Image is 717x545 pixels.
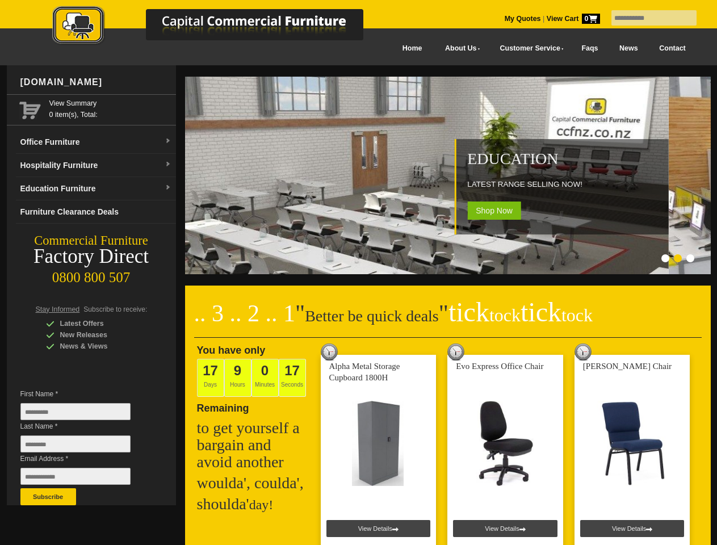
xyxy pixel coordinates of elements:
span: First Name * [20,388,148,400]
span: 9 [234,363,241,378]
span: Remaining [197,398,249,414]
span: Last Name * [20,421,148,432]
div: New Releases [46,329,154,341]
img: dropdown [165,138,171,145]
a: Contact [648,36,696,61]
span: tock [489,305,521,325]
span: 0 [582,14,600,24]
span: Seconds [279,359,306,397]
a: About Us [433,36,487,61]
span: " [439,300,593,326]
input: Last Name * [20,435,131,452]
img: tick tock deal clock [321,343,338,360]
span: Minutes [251,359,279,397]
h2: to get yourself a bargain and avoid another [197,420,311,471]
a: News [609,36,648,61]
a: Customer Service [487,36,571,61]
img: dropdown [165,161,171,168]
input: Email Address * [20,468,131,485]
div: Latest Offers [46,318,154,329]
a: Education Furnituredropdown [16,177,176,200]
a: My Quotes [505,15,541,23]
a: Hospitality Furnituredropdown [16,154,176,177]
div: Commercial Furniture [7,233,176,249]
input: First Name * [20,403,131,420]
a: Faqs [571,36,609,61]
div: News & Views [46,341,154,352]
span: day! [249,497,274,512]
span: You have only [197,345,266,356]
p: LATEST RANGE SELLING NOW! [467,179,663,190]
h2: Education [467,150,663,167]
span: tock [561,305,593,325]
a: View Cart0 [544,15,599,23]
span: Stay Informed [36,305,80,313]
a: Furniture Clearance Deals [16,200,176,224]
span: Hours [224,359,251,397]
strong: View Cart [547,15,600,23]
span: Email Address * [20,453,148,464]
span: 0 item(s), Total: [49,98,171,119]
img: dropdown [165,185,171,191]
span: Shop Now [467,202,521,220]
span: 17 [203,363,218,378]
li: Page dot 2 [674,254,682,262]
span: tick tick [448,297,593,327]
a: Office Furnituredropdown [16,131,176,154]
div: 0800 800 507 [7,264,176,286]
div: [DOMAIN_NAME] [16,65,176,99]
img: Capital Commercial Furniture Logo [21,6,418,47]
img: tick tock deal clock [447,343,464,360]
div: Factory Direct [7,249,176,265]
span: 17 [284,363,300,378]
span: .. 3 .. 2 .. 1 [194,300,296,326]
h2: Better be quick deals [194,304,702,338]
button: Subscribe [20,488,76,505]
span: Subscribe to receive: [83,305,147,313]
a: Capital Commercial Furniture Logo [21,6,418,51]
li: Page dot 3 [686,254,694,262]
h2: woulda', coulda', [197,475,311,492]
h2: shoulda' [197,496,311,513]
li: Page dot 1 [661,254,669,262]
span: Days [197,359,224,397]
img: tick tock deal clock [575,343,592,360]
img: Education [142,77,670,274]
span: 0 [261,363,269,378]
span: " [295,300,305,326]
a: View Summary [49,98,171,109]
